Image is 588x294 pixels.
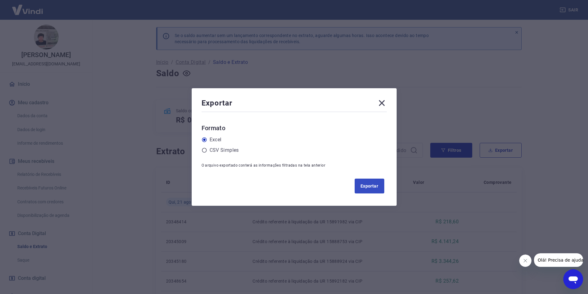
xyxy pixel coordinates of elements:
[202,163,326,168] span: O arquivo exportado conterá as informações filtradas na tela anterior
[210,136,222,143] label: Excel
[202,123,387,133] h6: Formato
[534,253,583,267] iframe: Mensagem da empresa
[563,269,583,289] iframe: Botão para abrir a janela de mensagens
[355,179,384,193] button: Exportar
[519,255,532,267] iframe: Fechar mensagem
[4,4,52,9] span: Olá! Precisa de ajuda?
[210,147,239,154] label: CSV Simples
[202,98,387,110] div: Exportar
